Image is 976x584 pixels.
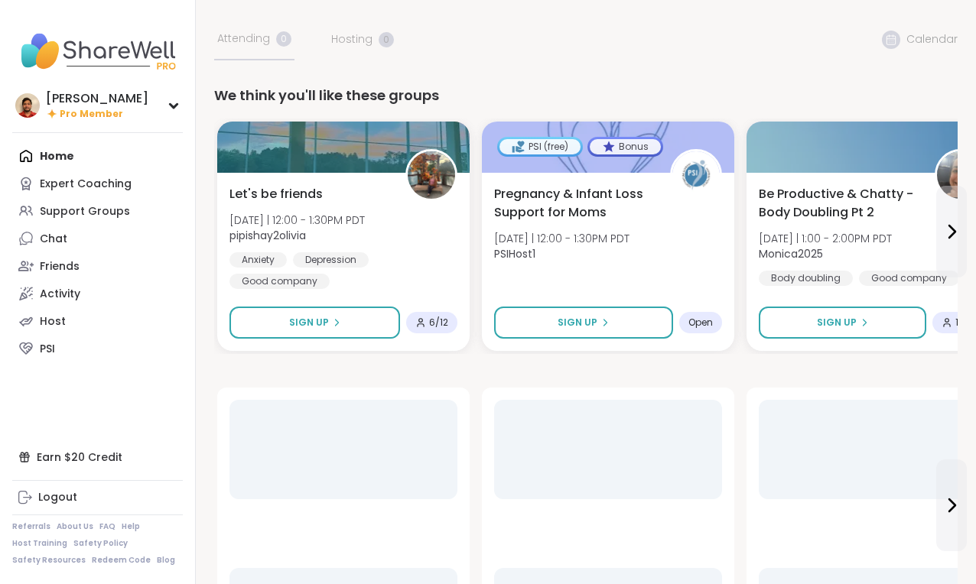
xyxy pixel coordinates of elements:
[558,316,597,329] span: Sign Up
[40,204,130,219] div: Support Groups
[859,271,959,286] div: Good company
[157,555,175,566] a: Blog
[57,521,93,532] a: About Us
[590,139,661,154] div: Bonus
[759,185,918,222] span: Be Productive & Chatty - Body Doubling Pt 2
[12,170,183,197] a: Expert Coaching
[92,555,151,566] a: Redeem Code
[499,139,581,154] div: PSI (free)
[12,24,183,78] img: ShareWell Nav Logo
[12,280,183,307] a: Activity
[12,521,50,532] a: Referrals
[99,521,115,532] a: FAQ
[38,490,77,505] div: Logout
[229,228,306,243] b: pipishay2olivia
[122,521,140,532] a: Help
[40,287,80,302] div: Activity
[12,252,183,280] a: Friends
[73,538,128,549] a: Safety Policy
[12,335,183,362] a: PSI
[40,342,55,357] div: PSI
[494,185,653,222] span: Pregnancy & Infant Loss Support for Moms
[494,246,535,261] b: PSIHost1
[15,93,40,118] img: Billy
[40,232,67,247] div: Chat
[229,252,287,268] div: Anxiety
[40,314,66,329] div: Host
[60,108,123,121] span: Pro Member
[229,307,400,339] button: Sign Up
[40,259,80,274] div: Friends
[12,197,183,225] a: Support Groups
[293,252,369,268] div: Depression
[688,316,713,329] span: Open
[672,151,720,199] img: PSIHost1
[12,555,86,566] a: Safety Resources
[817,316,857,329] span: Sign Up
[12,484,183,511] a: Logout
[408,151,455,199] img: pipishay2olivia
[289,316,329,329] span: Sign Up
[229,274,330,289] div: Good company
[12,307,183,335] a: Host
[759,307,926,339] button: Sign Up
[40,177,132,192] div: Expert Coaching
[759,246,823,261] b: Monica2025
[12,538,67,549] a: Host Training
[759,231,892,246] span: [DATE] | 1:00 - 2:00PM PDT
[494,307,673,339] button: Sign Up
[12,443,183,471] div: Earn $20 Credit
[229,185,323,203] span: Let's be friends
[494,231,630,246] span: [DATE] | 12:00 - 1:30PM PDT
[229,213,365,228] span: [DATE] | 12:00 - 1:30PM PDT
[12,225,183,252] a: Chat
[759,271,853,286] div: Body doubling
[46,90,148,107] div: [PERSON_NAME]
[214,85,958,106] div: We think you'll like these groups
[429,316,448,329] span: 6 / 12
